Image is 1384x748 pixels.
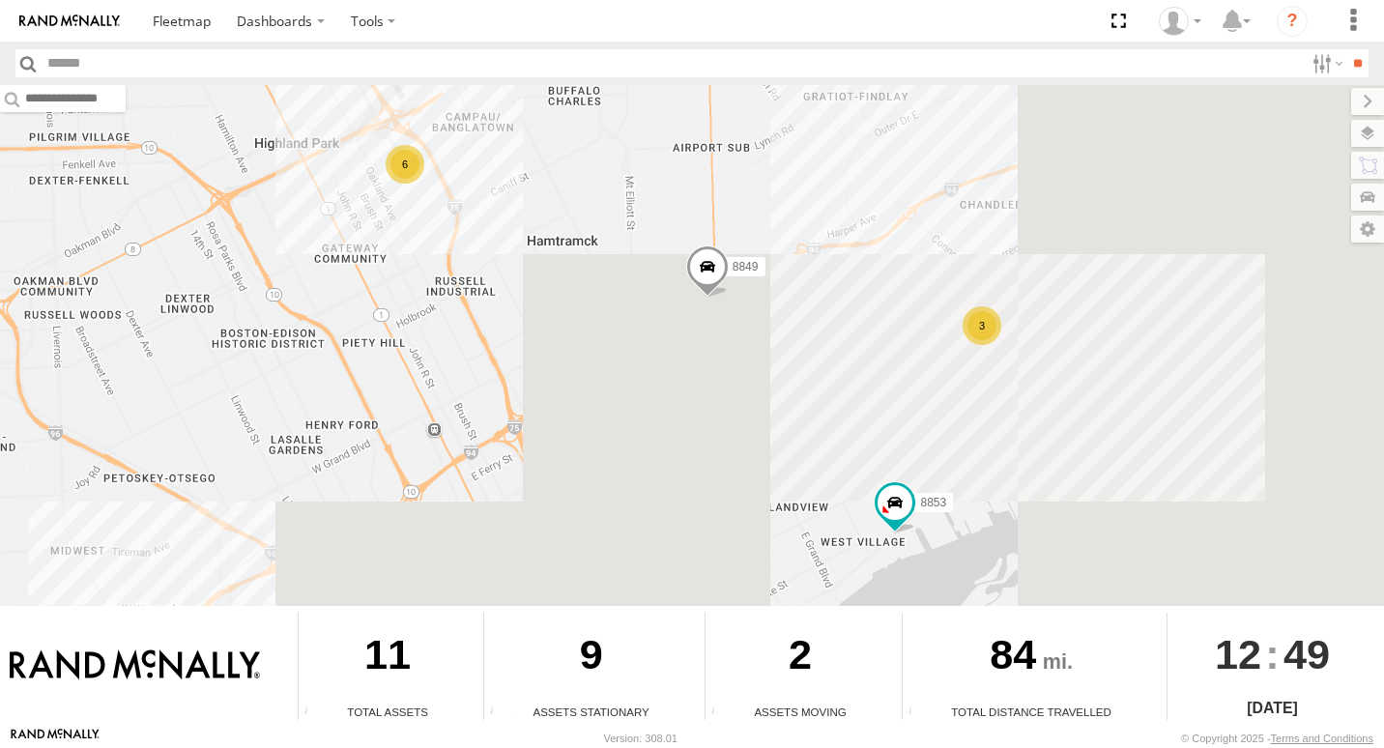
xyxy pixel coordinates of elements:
label: Map Settings [1351,216,1384,243]
a: Terms and Conditions [1271,733,1373,744]
div: 84 [903,613,1160,704]
div: [DATE] [1168,697,1377,720]
span: 49 [1283,613,1330,696]
span: 12 [1215,613,1261,696]
div: 6 [386,145,424,184]
div: 11 [299,613,476,704]
i: ? [1277,6,1308,37]
div: Total Distance Travelled [903,704,1160,720]
div: Total number of assets current stationary. [484,705,513,720]
img: rand-logo.svg [19,14,120,28]
span: 8853 [920,496,946,509]
div: Total number of assets current in transit. [706,705,735,720]
div: 2 [706,613,895,704]
a: Visit our Website [11,729,100,748]
div: 9 [484,613,698,704]
label: Search Filter Options [1305,49,1346,77]
div: Assets Stationary [484,704,698,720]
div: Total Assets [299,704,476,720]
div: © Copyright 2025 - [1181,733,1373,744]
div: Total distance travelled by all assets within specified date range and applied filters [903,705,932,720]
div: Valeo Dash [1152,7,1208,36]
span: 8849 [733,260,759,273]
div: 3 [963,306,1001,345]
div: Total number of Enabled Assets [299,705,328,720]
div: Version: 308.01 [604,733,678,744]
div: Assets Moving [706,704,895,720]
div: : [1168,613,1377,696]
img: Rand McNally [10,649,260,682]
